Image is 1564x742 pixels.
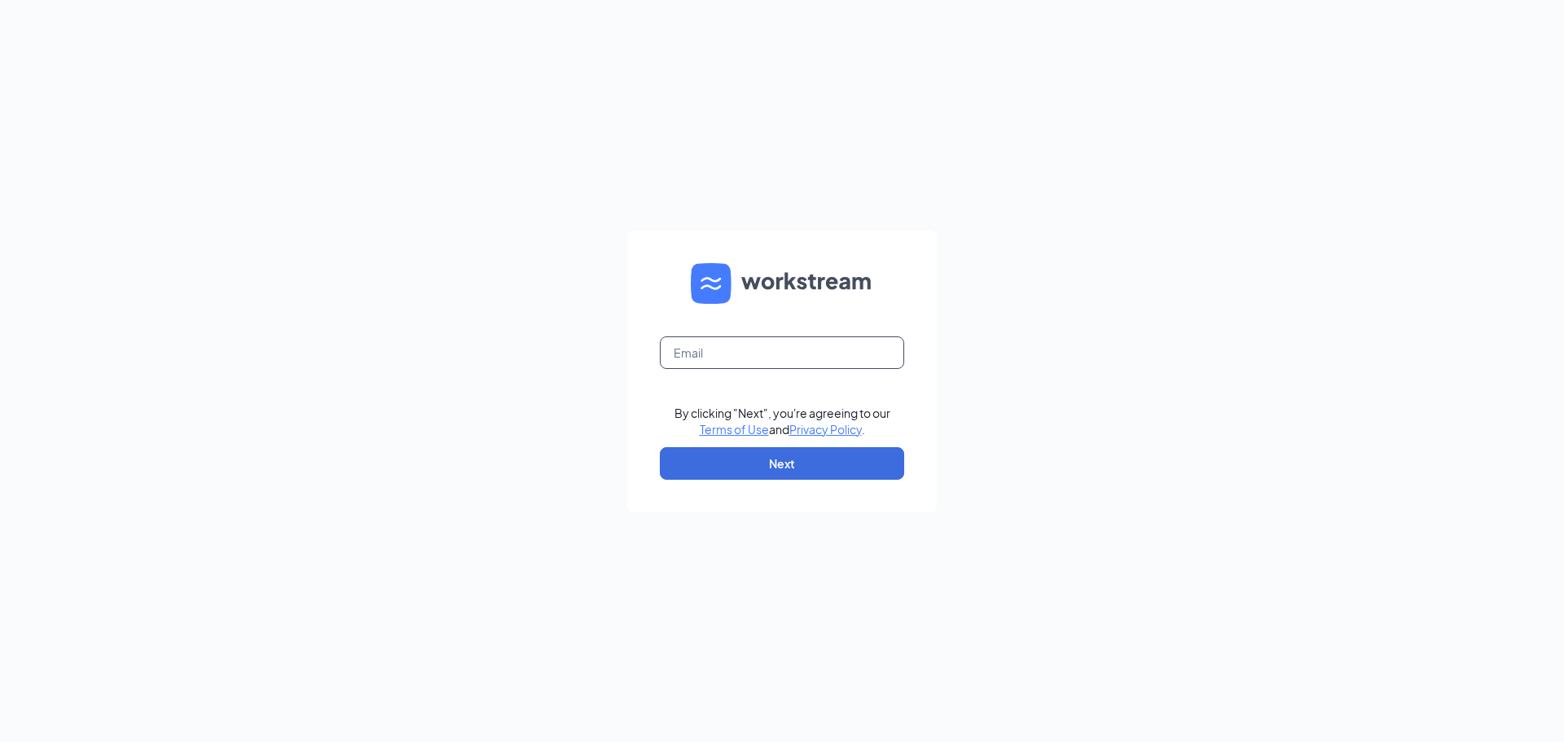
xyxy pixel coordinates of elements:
[691,263,873,304] img: WS logo and Workstream text
[674,405,890,437] div: By clicking "Next", you're agreeing to our and .
[700,422,769,437] a: Terms of Use
[660,336,904,369] input: Email
[789,422,862,437] a: Privacy Policy
[660,447,904,480] button: Next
